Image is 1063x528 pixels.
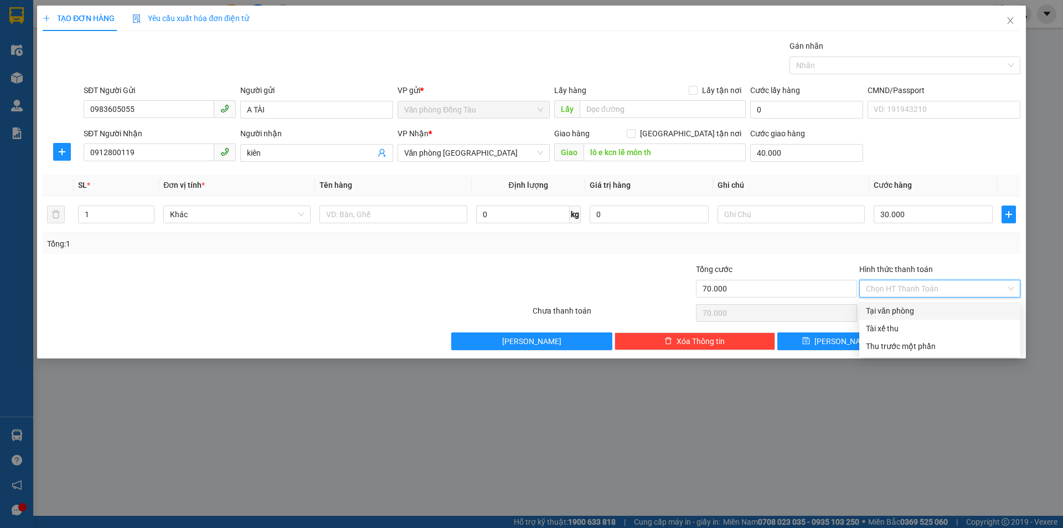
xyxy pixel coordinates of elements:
[696,265,732,274] span: Tổng cước
[789,42,823,50] label: Gán nhãn
[995,6,1026,37] button: Close
[43,14,115,23] span: TẠO ĐƠN HÀNG
[47,238,410,250] div: Tổng: 1
[866,305,1014,317] div: Tại văn phòng
[404,101,543,118] span: Văn phòng Đồng Tàu
[1006,16,1015,25] span: close
[502,335,561,347] span: [PERSON_NAME]
[750,129,805,138] label: Cước giao hàng
[590,206,709,223] input: 0
[590,181,631,189] span: Giá trị hàng
[170,206,304,223] span: Khác
[220,104,229,113] span: phone
[240,127,393,140] div: Người nhận
[1002,206,1016,223] button: plus
[554,86,586,95] span: Lấy hàng
[750,144,863,162] input: Cước giao hàng
[43,14,50,22] span: plus
[14,14,69,69] img: logo.jpg
[53,143,71,161] button: plus
[554,100,580,118] span: Lấy
[54,147,70,156] span: plus
[677,335,725,347] span: Xóa Thông tin
[84,127,236,140] div: SĐT Người Nhận
[47,206,65,223] button: delete
[531,305,695,324] div: Chưa thanh toán
[132,14,141,23] img: icon
[866,340,1014,352] div: Thu trước một phần
[240,84,393,96] div: Người gửi
[84,84,236,96] div: SĐT Người Gửi
[874,181,912,189] span: Cước hàng
[554,129,590,138] span: Giao hàng
[451,332,612,350] button: [PERSON_NAME]
[713,175,869,196] th: Ghi chú
[750,86,800,95] label: Cước lấy hàng
[220,147,229,156] span: phone
[868,84,1020,96] div: CMND/Passport
[570,206,581,223] span: kg
[404,145,543,161] span: Văn phòng Thanh Hóa
[319,206,467,223] input: VD: Bàn, Ghế
[584,143,746,161] input: Dọc đường
[78,181,87,189] span: SL
[718,206,865,223] input: Ghi Chú
[866,322,1014,335] div: Tài xế thu
[1002,210,1015,219] span: plus
[132,14,249,23] span: Yêu cầu xuất hóa đơn điện tử
[61,27,251,69] li: 01A03 [GEOGRAPHIC_DATA], [GEOGRAPHIC_DATA] ( bên cạnh cây xăng bến xe phía Bắc cũ)
[509,181,548,189] span: Định lượng
[802,337,810,346] span: save
[378,148,386,157] span: user-add
[750,101,863,119] input: Cước lấy hàng
[319,181,352,189] span: Tên hàng
[636,127,746,140] span: [GEOGRAPHIC_DATA] tận nơi
[580,100,746,118] input: Dọc đường
[116,13,196,27] b: 36 Limousine
[664,337,672,346] span: delete
[398,84,550,96] div: VP gửi
[615,332,776,350] button: deleteXóa Thông tin
[163,181,205,189] span: Đơn vị tính
[398,129,429,138] span: VP Nhận
[859,265,933,274] label: Hình thức thanh toán
[777,332,897,350] button: save[PERSON_NAME]
[698,84,746,96] span: Lấy tận nơi
[61,69,251,83] li: Hotline: 1900888999
[814,335,874,347] span: [PERSON_NAME]
[554,143,584,161] span: Giao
